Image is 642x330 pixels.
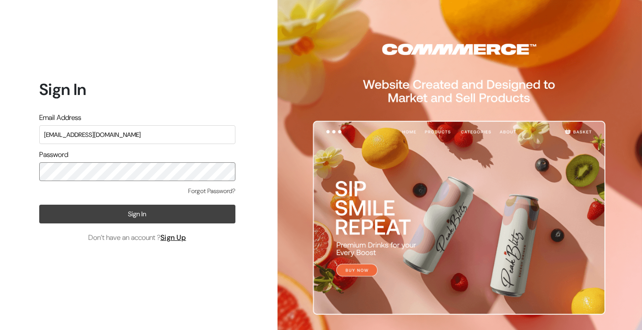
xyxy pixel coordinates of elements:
[39,112,81,123] label: Email Address
[188,186,235,196] a: Forgot Password?
[39,80,235,99] h1: Sign In
[39,149,68,160] label: Password
[39,205,235,223] button: Sign In
[160,233,186,242] a: Sign Up
[88,232,186,243] span: Don’t have an account ?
